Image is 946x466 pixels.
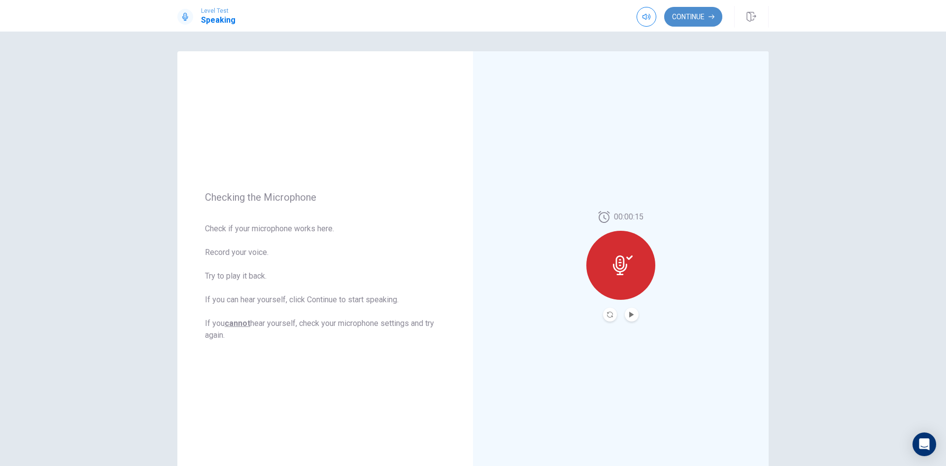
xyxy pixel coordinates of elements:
[225,319,250,328] u: cannot
[614,211,643,223] span: 00:00:15
[201,7,236,14] span: Level Test
[603,308,617,322] button: Record Again
[625,308,639,322] button: Play Audio
[205,191,445,203] span: Checking the Microphone
[205,223,445,341] span: Check if your microphone works here. Record your voice. Try to play it back. If you can hear your...
[912,432,936,456] div: Open Intercom Messenger
[664,7,722,27] button: Continue
[201,14,236,26] h1: Speaking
